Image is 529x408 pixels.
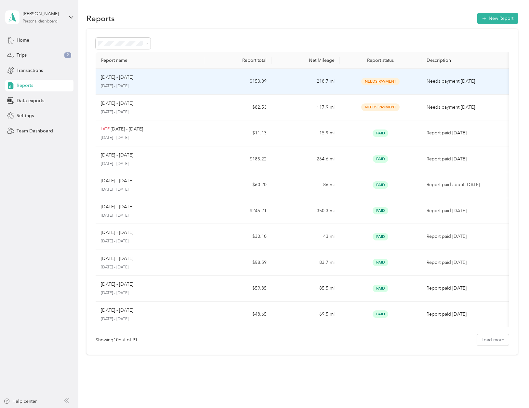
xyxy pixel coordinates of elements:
p: [DATE] - [DATE] [101,83,199,89]
button: New Report [477,13,518,24]
th: Description [421,52,512,69]
p: Report paid [DATE] [427,259,507,266]
h1: Reports [86,15,115,22]
button: Load more [477,334,509,346]
div: Report status [345,58,416,63]
span: Transactions [17,67,43,74]
p: [DATE] - [DATE] [101,255,133,262]
td: $11.13 [204,120,272,146]
p: [DATE] - [DATE] [101,187,199,193]
iframe: Everlance-gr Chat Button Frame [493,372,529,408]
span: Team Dashboard [17,128,53,134]
span: Paid [373,259,388,266]
p: [DATE] - [DATE] [101,316,199,322]
p: Needs payment [DATE] [427,78,507,85]
p: [DATE] - [DATE] [101,238,199,244]
td: 264.6 mi [272,146,340,172]
p: Report paid [DATE] [427,129,507,137]
p: Report paid [DATE] [427,311,507,318]
th: Report total [204,52,272,69]
p: LATE [101,126,110,132]
p: [DATE] - [DATE] [101,307,133,314]
p: [DATE] - [DATE] [101,177,133,184]
p: [DATE] - [DATE] [101,290,199,296]
span: 2 [64,52,71,58]
p: Report paid [DATE] [427,156,507,163]
span: Paid [373,181,388,189]
p: [DATE] - [DATE] [101,74,133,81]
span: Paid [373,129,388,137]
span: Paid [373,285,388,292]
span: Data exports [17,97,44,104]
p: [DATE] - [DATE] [101,213,199,219]
td: 43 mi [272,224,340,250]
p: Report paid about [DATE] [427,181,507,188]
span: Home [17,37,29,44]
p: [DATE] - [DATE] [101,109,199,115]
p: [DATE] - [DATE] [101,161,199,167]
td: 15.9 mi [272,120,340,146]
span: Needs Payment [361,78,400,85]
p: [DATE] - [DATE] [101,203,133,211]
td: 86 mi [272,172,340,198]
td: $60.20 [204,172,272,198]
p: Report paid [DATE] [427,285,507,292]
th: Net Mileage [272,52,340,69]
td: $185.22 [204,146,272,172]
p: Report paid [DATE] [427,207,507,214]
span: Needs Payment [361,103,400,111]
div: Personal dashboard [23,20,58,23]
td: $58.59 [204,250,272,276]
span: Paid [373,207,388,214]
td: $82.53 [204,95,272,121]
span: Trips [17,52,27,59]
td: $59.85 [204,276,272,302]
span: Settings [17,112,34,119]
p: Report paid [DATE] [427,233,507,240]
span: Paid [373,233,388,240]
button: Help center [4,398,37,405]
td: 218.7 mi [272,69,340,95]
span: Paid [373,155,388,163]
p: [DATE] - [DATE] [101,152,133,159]
td: $48.65 [204,302,272,328]
th: Report name [96,52,204,69]
td: 83.7 mi [272,250,340,276]
td: $153.09 [204,69,272,95]
div: Showing 10 out of 91 [96,336,138,343]
p: [DATE] - [DATE] [101,229,133,236]
td: $30.10 [204,224,272,250]
span: Reports [17,82,33,89]
p: [DATE] - [DATE] [111,126,143,133]
td: 117.9 mi [272,95,340,121]
td: $245.21 [204,198,272,224]
td: 350.3 mi [272,198,340,224]
p: [DATE] - [DATE] [101,135,199,141]
td: 85.5 mi [272,276,340,302]
span: Paid [373,310,388,318]
td: 69.5 mi [272,302,340,328]
p: Needs payment [DATE] [427,104,507,111]
p: [DATE] - [DATE] [101,100,133,107]
p: [DATE] - [DATE] [101,265,199,270]
div: [PERSON_NAME] [23,10,63,17]
p: [DATE] - [DATE] [101,281,133,288]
